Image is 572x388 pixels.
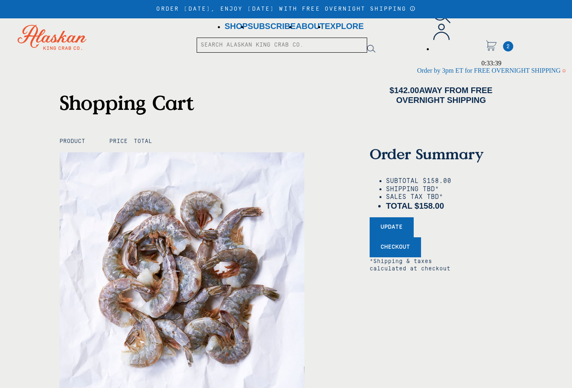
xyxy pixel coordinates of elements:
[370,217,414,237] button: Update
[325,22,364,31] a: Explore
[433,24,450,40] img: account
[370,85,512,105] h4: $ AWAY FROM FREE OVERNIGHT SHIPPING
[156,6,415,13] div: ORDER [DATE], ENJOY [DATE] WITH FREE OVERNIGHT SHIPPING
[386,177,419,185] span: Subtotal
[417,67,561,74] span: Order by 3pm ET for FREE OVERNIGHT SHIPPING
[381,244,410,251] span: Checkout
[248,22,296,31] a: Subscribe
[503,41,513,51] span: 2
[481,60,501,67] span: 0:33:39
[386,185,419,193] span: Shipping
[224,21,248,31] a: Shop
[486,44,497,53] a: Cart
[423,177,451,185] span: $158.00
[503,41,513,51] a: Cart
[60,138,97,145] h4: Product
[381,224,403,231] span: Update
[370,145,512,163] h3: Order Summary
[415,201,444,210] span: $158.00
[394,86,419,95] span: 142.00
[370,237,421,257] button: Checkout
[370,258,450,272] span: *Shipping & taxes calculated at checkout
[109,138,122,145] h4: Price
[6,13,98,62] img: Alaskan King Crab Co. logo
[134,138,146,145] h4: Total
[60,91,357,114] h1: Shopping Cart
[386,193,423,201] span: Sales Tax
[410,6,416,11] a: Announcement Bar Modal
[197,38,367,53] input: Search Alaskan King Crab Co.
[296,22,325,31] a: About
[386,201,412,210] span: Total
[367,45,375,53] img: search
[562,67,566,74] span: Shipping Notice Icon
